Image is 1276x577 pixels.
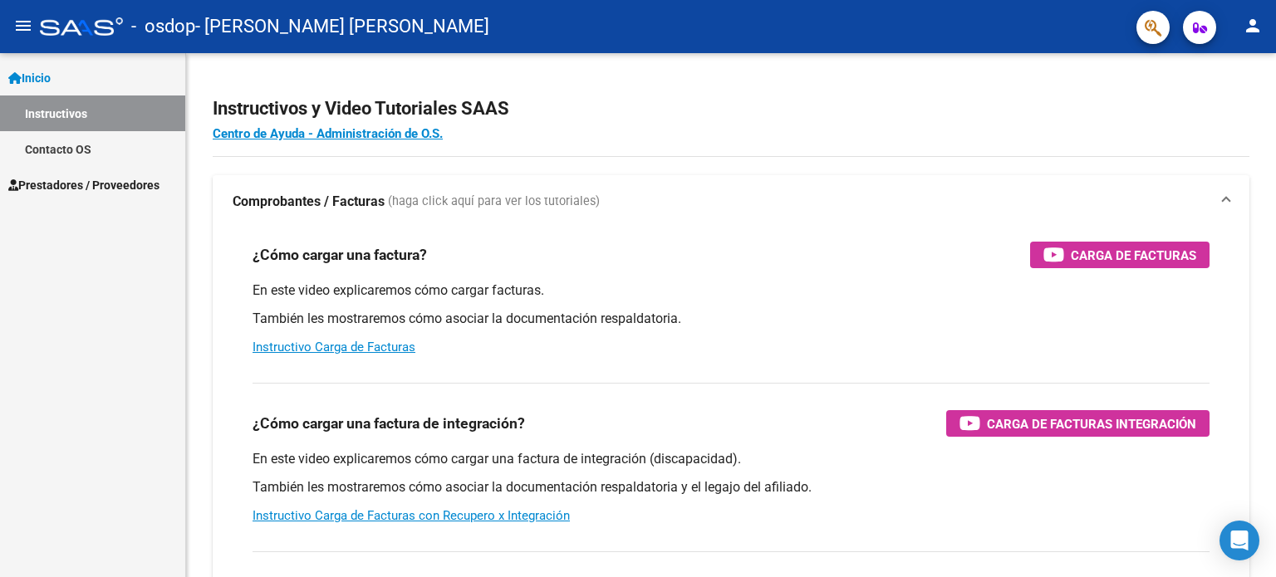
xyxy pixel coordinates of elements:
span: Inicio [8,69,51,87]
h3: ¿Cómo cargar una factura? [253,243,427,266]
p: En este video explicaremos cómo cargar una factura de integración (discapacidad). [253,450,1210,468]
div: Open Intercom Messenger [1220,521,1259,560]
button: Carga de Facturas [1030,242,1210,268]
span: Prestadores / Proveedores [8,176,159,194]
button: Carga de Facturas Integración [946,410,1210,437]
mat-icon: menu [13,16,33,36]
a: Instructivo Carga de Facturas [253,340,415,355]
p: También les mostraremos cómo asociar la documentación respaldatoria. [253,310,1210,328]
p: También les mostraremos cómo asociar la documentación respaldatoria y el legajo del afiliado. [253,478,1210,496]
span: Carga de Facturas [1071,245,1196,266]
a: Centro de Ayuda - Administración de O.S. [213,126,443,141]
span: Carga de Facturas Integración [987,413,1196,434]
h2: Instructivos y Video Tutoriales SAAS [213,93,1249,125]
span: (haga click aquí para ver los tutoriales) [388,193,600,211]
span: - osdop [131,8,195,45]
h3: ¿Cómo cargar una factura de integración? [253,412,525,435]
mat-expansion-panel-header: Comprobantes / Facturas (haga click aquí para ver los tutoriales) [213,175,1249,228]
strong: Comprobantes / Facturas [233,193,385,211]
a: Instructivo Carga de Facturas con Recupero x Integración [253,508,570,523]
span: - [PERSON_NAME] [PERSON_NAME] [195,8,489,45]
mat-icon: person [1243,16,1263,36]
p: En este video explicaremos cómo cargar facturas. [253,281,1210,300]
